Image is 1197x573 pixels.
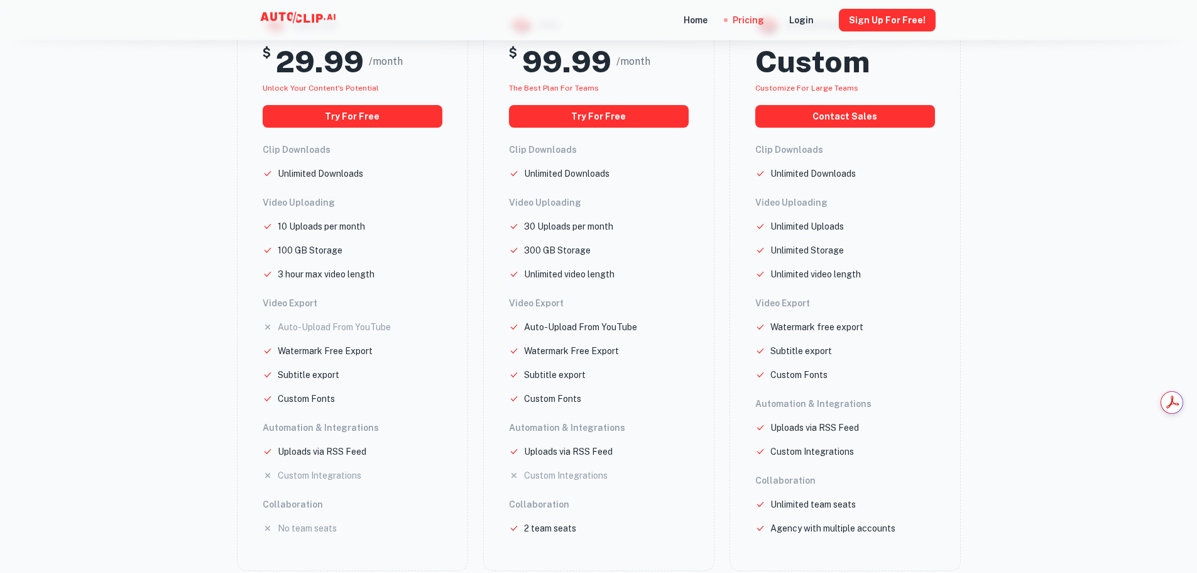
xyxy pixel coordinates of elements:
p: Unlimited Storage [770,243,844,257]
h6: Automation & Integrations [509,421,689,435]
p: Custom Fonts [524,392,581,406]
h6: Clip Downloads [263,143,442,157]
p: Uploads via RSS Feed [278,445,366,459]
p: Custom Fonts [770,368,828,382]
p: Custom Integrations [524,469,608,482]
h6: Video Uploading [755,196,935,209]
h5: $ [509,43,517,80]
span: Unlock your Content's potential [263,84,379,92]
button: Sign Up for free! [839,9,936,31]
p: Watermark Free Export [524,344,619,358]
p: Agency with multiple accounts [770,521,895,535]
h5: $ [263,43,271,80]
h6: Collaboration [263,498,442,511]
h6: Clip Downloads [755,143,935,157]
p: Unlimited Downloads [770,167,856,181]
p: Watermark Free Export [278,344,373,358]
span: /month [369,54,403,69]
button: Try for free [263,105,442,128]
h6: Video Uploading [263,196,442,209]
p: Subtitle export [524,368,586,382]
p: No team seats [278,521,337,535]
p: Auto-Upload From YouTube [278,320,391,334]
p: Unlimited Uploads [770,220,844,233]
p: Unlimited Downloads [278,167,363,181]
p: 3 hour max video length [278,267,374,281]
p: Watermark free export [770,320,863,334]
p: Unlimited video length [524,267,615,281]
span: Customize for large teams [755,84,858,92]
button: Contact Sales [755,105,935,128]
p: 10 Uploads per month [278,220,365,233]
h6: Automation & Integrations [263,421,442,435]
p: Subtitle export [770,344,832,358]
p: Uploads via RSS Feed [770,421,859,435]
h2: Custom [755,43,870,80]
h6: Collaboration [755,474,935,487]
p: Custom Integrations [278,469,361,482]
p: Unlimited Downloads [524,167,609,181]
span: The best plan for teams [509,84,599,92]
p: Custom Fonts [278,392,335,406]
h6: Video Export [263,296,442,310]
h6: Video Export [755,296,935,310]
p: Auto-Upload From YouTube [524,320,637,334]
span: /month [616,54,650,69]
p: 300 GB Storage [524,243,591,257]
p: 2 team seats [524,521,576,535]
p: 30 Uploads per month [524,220,613,233]
p: 100 GB Storage [278,243,342,257]
h6: Video Uploading [509,196,689,209]
p: Unlimited team seats [770,498,856,511]
p: Subtitle export [278,368,339,382]
h6: Collaboration [509,498,689,511]
p: Custom Integrations [770,445,854,459]
h6: Automation & Integrations [755,397,935,411]
p: Uploads via RSS Feed [524,445,613,459]
h2: 99.99 [522,43,611,80]
h6: Video Export [509,296,689,310]
p: Unlimited video length [770,267,861,281]
h6: Clip Downloads [509,143,689,157]
h2: 29.99 [276,43,364,80]
button: Try for free [509,105,689,128]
